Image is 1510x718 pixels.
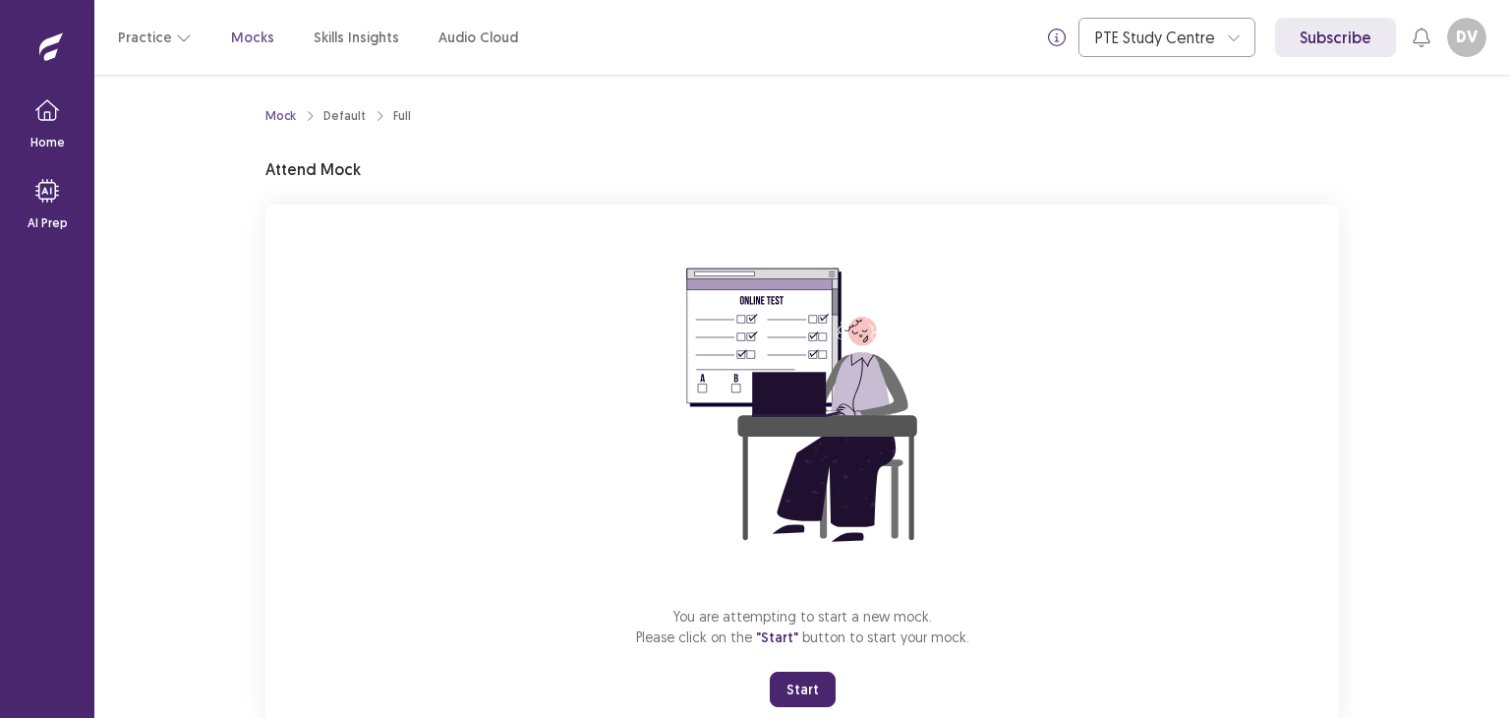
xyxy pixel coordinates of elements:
[770,672,836,707] button: Start
[756,628,798,646] span: "Start"
[28,214,68,232] p: AI Prep
[1095,19,1217,56] div: PTE Study Centre
[625,228,979,582] img: attend-mock
[1447,18,1486,57] button: DV
[265,107,411,125] nav: breadcrumb
[1275,18,1396,57] a: Subscribe
[265,157,361,181] p: Attend Mock
[323,107,366,125] div: Default
[314,28,399,48] a: Skills Insights
[30,134,65,151] p: Home
[1039,20,1074,55] button: info
[438,28,518,48] a: Audio Cloud
[118,20,192,55] button: Practice
[231,28,274,48] a: Mocks
[393,107,411,125] div: Full
[636,606,969,648] p: You are attempting to start a new mock. Please click on the button to start your mock.
[265,107,296,125] a: Mock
